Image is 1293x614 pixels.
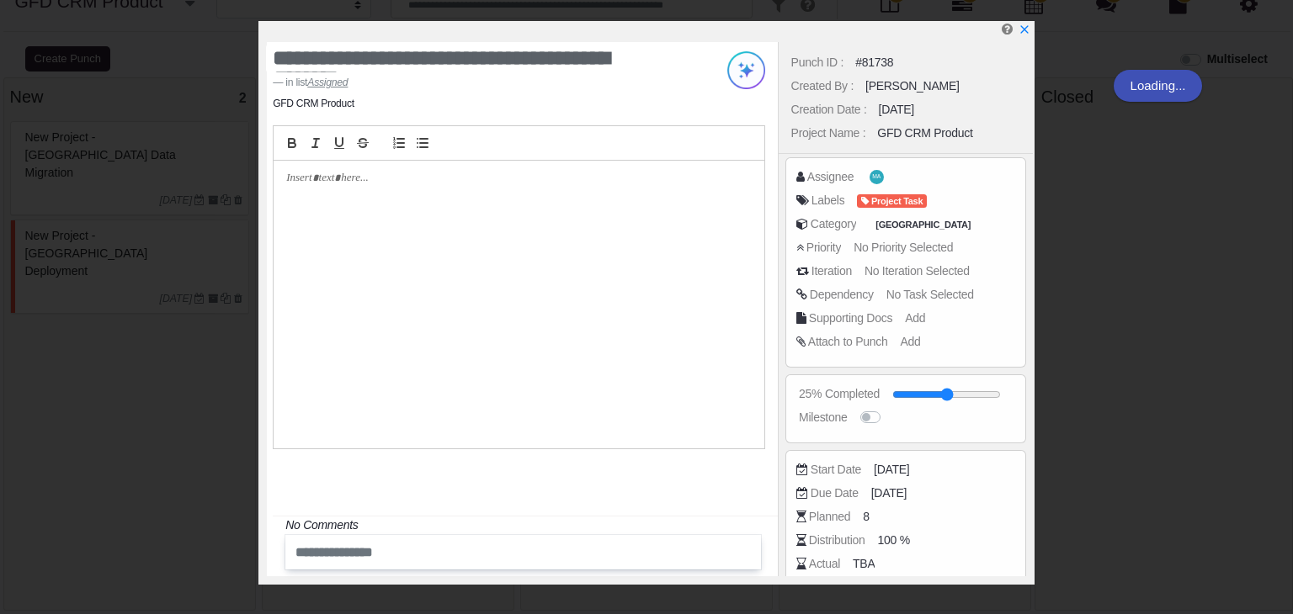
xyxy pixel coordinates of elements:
i: No Comments [285,518,358,532]
i: Edit Punch [1002,23,1013,35]
a: x [1019,23,1030,36]
div: Loading... [1114,70,1203,102]
svg: x [1019,24,1030,35]
li: GFD CRM Product [273,96,354,111]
